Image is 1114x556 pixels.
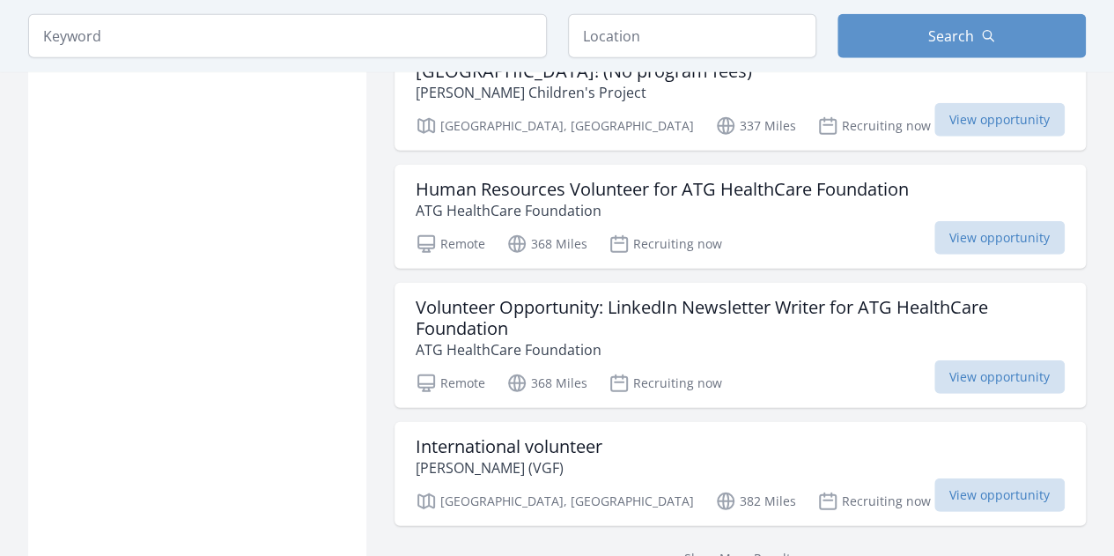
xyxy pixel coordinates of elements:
[506,234,587,255] p: 368 Miles
[934,103,1065,137] span: View opportunity
[416,457,602,478] p: [PERSON_NAME] (VGF)
[609,234,722,255] p: Recruiting now
[416,179,909,200] h3: Human Resources Volunteer for ATG HealthCare Foundation
[416,200,909,221] p: ATG HealthCare Foundation
[416,115,694,137] p: [GEOGRAPHIC_DATA], [GEOGRAPHIC_DATA]
[416,234,485,255] p: Remote
[416,491,694,512] p: [GEOGRAPHIC_DATA], [GEOGRAPHIC_DATA]
[568,14,816,58] input: Location
[395,283,1086,408] a: Volunteer Opportunity: LinkedIn Newsletter Writer for ATG HealthCare Foundation ATG HealthCare Fo...
[395,165,1086,269] a: Human Resources Volunteer for ATG HealthCare Foundation ATG HealthCare Foundation Remote 368 Mile...
[928,26,974,47] span: Search
[715,115,796,137] p: 337 Miles
[817,491,931,512] p: Recruiting now
[395,26,1086,151] a: Take a Meaningful Career Break: [DEMOGRAPHIC_DATA] in [GEOGRAPHIC_DATA]! (No program fees) [PERSO...
[934,360,1065,394] span: View opportunity
[416,82,1065,103] p: [PERSON_NAME] Children's Project
[28,14,547,58] input: Keyword
[934,221,1065,255] span: View opportunity
[934,478,1065,512] span: View opportunity
[416,297,1065,339] h3: Volunteer Opportunity: LinkedIn Newsletter Writer for ATG HealthCare Foundation
[817,115,931,137] p: Recruiting now
[715,491,796,512] p: 382 Miles
[416,373,485,394] p: Remote
[506,373,587,394] p: 368 Miles
[416,40,1065,82] h3: Take a Meaningful Career Break: [DEMOGRAPHIC_DATA] in [GEOGRAPHIC_DATA]! (No program fees)
[395,422,1086,526] a: International volunteer [PERSON_NAME] (VGF) [GEOGRAPHIC_DATA], [GEOGRAPHIC_DATA] 382 Miles Recrui...
[416,436,602,457] h3: International volunteer
[609,373,722,394] p: Recruiting now
[837,14,1086,58] button: Search
[416,339,1065,360] p: ATG HealthCare Foundation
